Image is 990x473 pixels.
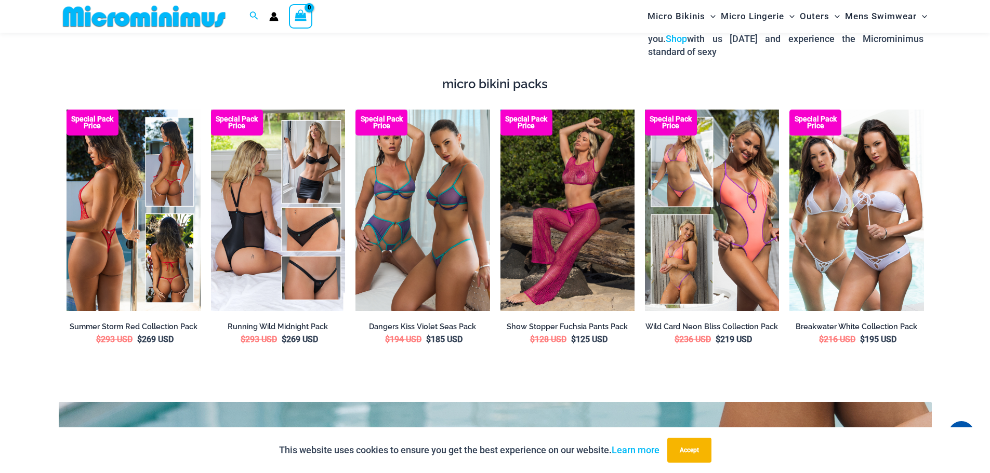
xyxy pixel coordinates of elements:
[800,3,829,30] span: Outers
[675,334,711,344] bdi: 236 USD
[355,110,490,311] a: Dangers kiss Violet Seas Pack Dangers Kiss Violet Seas 1060 Bra 611 Micro 04Dangers Kiss Violet S...
[784,3,795,30] span: Menu Toggle
[612,444,659,455] a: Learn more
[137,334,174,344] bdi: 269 USD
[249,10,259,23] a: Search icon link
[59,5,230,28] img: MM SHOP LOGO FLAT
[721,3,784,30] span: Micro Lingerie
[789,110,923,311] a: Collection Pack (5) Breakwater White 341 Top 4956 Shorts 08Breakwater White 341 Top 4956 Shorts 08
[282,334,318,344] bdi: 269 USD
[241,334,245,344] span: $
[500,110,635,310] a: Show Stopper Fuchsia 366 Top 5007 pants 05v2 Show Stopper Fuchsia 366 Top 5007 pants 04Show Stopp...
[645,116,697,129] b: Special Pack Price
[571,334,608,344] bdi: 125 USD
[860,334,896,344] bdi: 195 USD
[789,110,923,311] img: Collection Pack (5)
[211,110,345,310] a: All Styles (1) Running Wild Midnight 1052 Top 6512 Bottom 04Running Wild Midnight 1052 Top 6512 B...
[645,3,718,30] a: Micro BikinisMenu ToggleMenu Toggle
[279,442,659,458] p: This website uses cookies to ensure you get the best experience on our website.
[500,322,635,332] a: Show Stopper Fuchsia Pants Pack
[716,334,752,344] bdi: 219 USD
[860,334,865,344] span: $
[797,3,842,30] a: OutersMenu ToggleMenu Toggle
[648,3,705,30] span: Micro Bikinis
[211,322,345,332] a: Running Wild Midnight Pack
[67,110,201,310] a: Summer Storm Red Collection Pack F Summer Storm Red Collection Pack BSummer Storm Red Collection ...
[829,3,840,30] span: Menu Toggle
[211,110,345,310] img: All Styles (1)
[819,334,824,344] span: $
[385,334,421,344] bdi: 194 USD
[571,334,576,344] span: $
[643,2,932,31] nav: Site Navigation
[426,334,463,344] bdi: 185 USD
[705,3,716,30] span: Menu Toggle
[500,116,552,129] b: Special Pack Price
[667,438,711,463] button: Accept
[645,322,779,332] a: Wild Card Neon Bliss Collection Pack
[645,110,779,310] a: Collection Pack (7) Collection Pack B (1)Collection Pack B (1)
[716,334,720,344] span: $
[500,110,635,310] img: Show Stopper Fuchsia 366 Top 5007 pants 05v2
[917,3,927,30] span: Menu Toggle
[819,334,855,344] bdi: 216 USD
[241,334,277,344] bdi: 293 USD
[67,77,924,92] h4: micro bikini packs
[96,334,101,344] span: $
[282,334,286,344] span: $
[530,334,535,344] span: $
[96,334,133,344] bdi: 293 USD
[789,116,841,129] b: Special Pack Price
[67,116,118,129] b: Special Pack Price
[666,33,687,44] a: Shop
[289,4,313,28] a: View Shopping Cart, empty
[530,334,566,344] bdi: 128 USD
[789,322,923,332] a: Breakwater White Collection Pack
[211,116,263,129] b: Special Pack Price
[67,322,201,332] a: Summer Storm Red Collection Pack
[355,322,490,332] a: Dangers Kiss Violet Seas Pack
[842,3,930,30] a: Mens SwimwearMenu ToggleMenu Toggle
[385,334,390,344] span: $
[269,12,279,21] a: Account icon link
[426,334,431,344] span: $
[845,3,917,30] span: Mens Swimwear
[645,110,779,310] img: Collection Pack (7)
[355,110,490,311] img: Dangers kiss Violet Seas Pack
[67,110,201,310] img: Summer Storm Red Collection Pack B
[675,334,679,344] span: $
[718,3,797,30] a: Micro LingerieMenu ToggleMenu Toggle
[137,334,142,344] span: $
[355,116,407,129] b: Special Pack Price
